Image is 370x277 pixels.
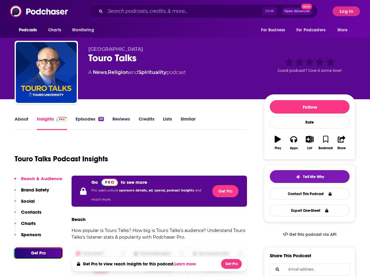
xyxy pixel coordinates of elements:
[334,132,350,154] button: Share
[83,261,198,267] h4: Get Pro to view reach insights for this podcast.
[14,198,35,209] button: Social
[21,232,41,237] p: Sponsors
[14,220,36,232] button: Charts
[302,132,318,154] button: List
[337,26,348,34] span: More
[129,69,138,75] span: and
[14,232,41,243] button: Sponsors
[303,174,324,179] span: Tell Me Why
[21,198,35,204] p: Social
[68,24,102,36] button: open menu
[21,209,41,215] p: Contacts
[16,42,77,103] img: Touro Talks
[333,6,360,16] button: Log In
[270,188,350,200] a: Contact This Podcast
[278,68,342,73] span: Good podcast? Give it some love!
[212,185,238,197] button: Get Pro
[21,187,49,193] p: Brand Safety
[289,232,337,237] span: Get this podcast via API
[270,205,350,216] button: Export One-Sheet
[21,176,62,181] p: Reach & Audience
[121,179,147,185] p: to see more
[174,262,198,267] button: Learn more
[108,69,129,75] a: Religion
[112,116,130,130] a: Reviews
[119,188,195,192] span: sponsors details, ad. spend, podcast insights
[270,132,286,154] button: Play
[105,6,263,16] input: Search podcasts, credits, & more...
[275,146,281,150] div: Play
[10,5,69,17] img: Podchaser - Follow, Share and Rate Podcasts
[138,69,166,75] a: Spirituality
[15,154,108,163] h1: Touro Talks Podcast Insights
[275,264,344,275] input: Email address...
[14,176,62,187] button: Reach & Audience
[14,209,41,220] button: Contacts
[221,259,242,269] button: Get Pro
[91,186,207,204] p: Pro users unlock and much more.
[270,253,311,258] h3: Share This Podcast
[48,26,61,34] span: Charts
[101,178,118,186] a: Pro website
[76,116,104,130] a: Episodes36
[301,4,312,9] span: New
[318,132,333,154] button: Bookmark
[107,69,108,75] span: ,
[296,26,326,34] span: For Podcasters
[93,69,107,75] a: News
[44,24,65,36] a: Charts
[270,170,350,183] button: tell me why sparkleTell Me Why
[292,24,334,36] button: open menu
[286,132,301,154] button: Apps
[72,26,94,34] span: Monitoring
[307,146,312,150] div: List
[263,7,277,15] span: Ctrl K
[19,26,37,34] span: Podcasts
[284,10,310,13] span: Open Advanced
[91,179,98,185] p: Go
[163,116,172,130] a: Lists
[181,116,196,130] a: Similar
[337,146,346,150] div: Share
[270,263,350,275] div: Search followers
[282,8,312,15] button: Open AdvancedNew
[15,116,28,130] a: About
[15,24,45,36] button: open menu
[14,248,62,258] button: Get Pro
[319,146,333,150] div: Bookmark
[101,178,118,186] img: Podchaser Pro
[21,220,36,226] p: Charts
[261,26,285,34] span: For Business
[139,116,154,130] a: Credits
[72,216,86,222] h3: Reach
[270,100,350,114] button: Follow
[72,227,247,240] p: How popular is Touro Talks? How big is Touro Talks's audience? Understand Touro Talks's listener ...
[88,46,143,52] span: [GEOGRAPHIC_DATA]
[296,174,301,179] img: tell me why sparkle
[270,116,350,128] div: Rate
[14,187,49,198] button: Brand Safety
[98,117,104,121] div: 36
[37,116,67,130] a: InsightsPodchaser Pro
[333,24,355,36] button: open menu
[257,24,293,36] button: open menu
[88,69,186,76] div: A podcast
[264,46,355,84] div: Good podcast? Give it some love!
[89,4,318,18] div: Search podcasts, credits, & more...
[56,117,67,122] img: Podchaser Pro
[278,227,341,242] a: Get this podcast via API
[290,146,298,150] div: Apps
